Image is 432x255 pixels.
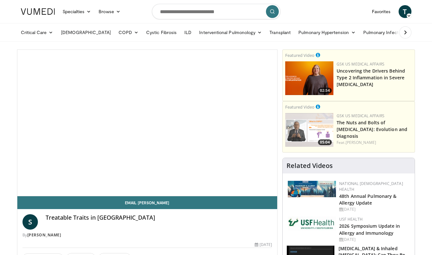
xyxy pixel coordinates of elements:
[337,61,384,67] a: GSK US Medical Affairs
[181,26,195,39] a: ILD
[339,237,410,242] div: [DATE]
[285,113,333,147] img: ee063798-7fd0-40de-9666-e00bc66c7c22.png.150x105_q85_crop-smart_upscale.png
[285,52,314,58] small: Featured Video
[285,61,333,95] a: 02:54
[346,140,376,145] a: [PERSON_NAME]
[339,223,400,236] a: 2026 Symposium Update in Allergy and Immunology
[195,26,266,39] a: Interventional Pulmonology
[152,4,280,19] input: Search topics, interventions
[339,181,403,192] a: National [DEMOGRAPHIC_DATA] Health
[399,5,411,18] a: T
[368,5,395,18] a: Favorites
[337,68,405,87] a: Uncovering the Drivers Behind Type 2 Inflammation in Severe [MEDICAL_DATA]
[59,5,95,18] a: Specialties
[339,207,410,212] div: [DATE]
[295,26,359,39] a: Pulmonary Hypertension
[318,88,332,93] span: 02:54
[339,193,396,206] a: 48th Annual Pulmonary & Allergy Update
[266,26,295,39] a: Transplant
[285,104,314,110] small: Featured Video
[285,61,333,95] img: 763bf435-924b-49ae-a76d-43e829d5b92f.png.150x105_q85_crop-smart_upscale.png
[288,216,336,231] img: 6ba8804a-8538-4002-95e7-a8f8012d4a11.png.150x105_q85_autocrop_double_scale_upscale_version-0.2.jpg
[95,5,124,18] a: Browse
[142,26,181,39] a: Cystic Fibrosis
[255,242,272,248] div: [DATE]
[17,26,57,39] a: Critical Care
[285,113,333,147] a: 05:04
[359,26,415,39] a: Pulmonary Infection
[287,162,333,170] h4: Related Videos
[17,50,278,196] video-js: Video Player
[318,139,332,145] span: 05:04
[337,119,407,139] a: The Nuts and Bolts of [MEDICAL_DATA]: Evolution and Diagnosis
[337,140,412,145] div: Feat.
[21,8,55,15] img: VuMedi Logo
[337,113,384,119] a: GSK US Medical Affairs
[27,232,61,238] a: [PERSON_NAME]
[46,214,272,221] h4: Treatable Traits in [GEOGRAPHIC_DATA]
[22,214,38,230] a: S
[22,232,272,238] div: By
[115,26,142,39] a: COPD
[17,196,278,209] a: Email [PERSON_NAME]
[339,216,363,222] a: USF Health
[57,26,115,39] a: [DEMOGRAPHIC_DATA]
[288,181,336,197] img: b90f5d12-84c1-472e-b843-5cad6c7ef911.jpg.150x105_q85_autocrop_double_scale_upscale_version-0.2.jpg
